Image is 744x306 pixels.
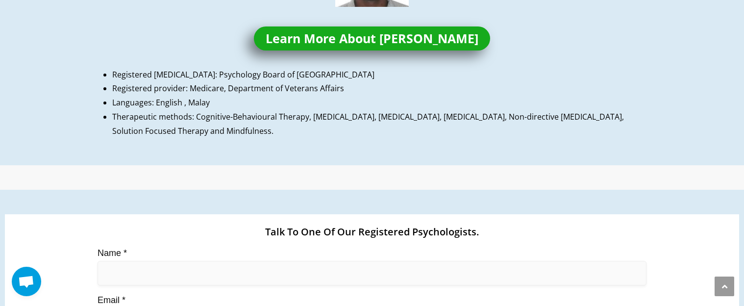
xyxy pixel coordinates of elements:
[112,110,642,138] li: Therapeutic methods: Cognitive-Behavioural Therapy, [MEDICAL_DATA], [MEDICAL_DATA], [MEDICAL_DATA...
[112,96,642,110] li: Languages: English , Malay
[12,267,41,296] a: Open chat
[16,225,728,239] h2: Talk To One Of Our Registered Psychologists.
[98,295,646,306] label: Email
[98,248,646,258] label: Name
[715,277,734,296] a: Scroll to the top of the page
[112,68,642,82] li: Registered [MEDICAL_DATA]: Psychology Board of [GEOGRAPHIC_DATA]
[112,81,642,96] li: Registered provider: Medicare, Department of Veterans Affairs
[254,26,490,51] a: Learn More About [PERSON_NAME]
[266,32,478,45] span: Learn More About [PERSON_NAME]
